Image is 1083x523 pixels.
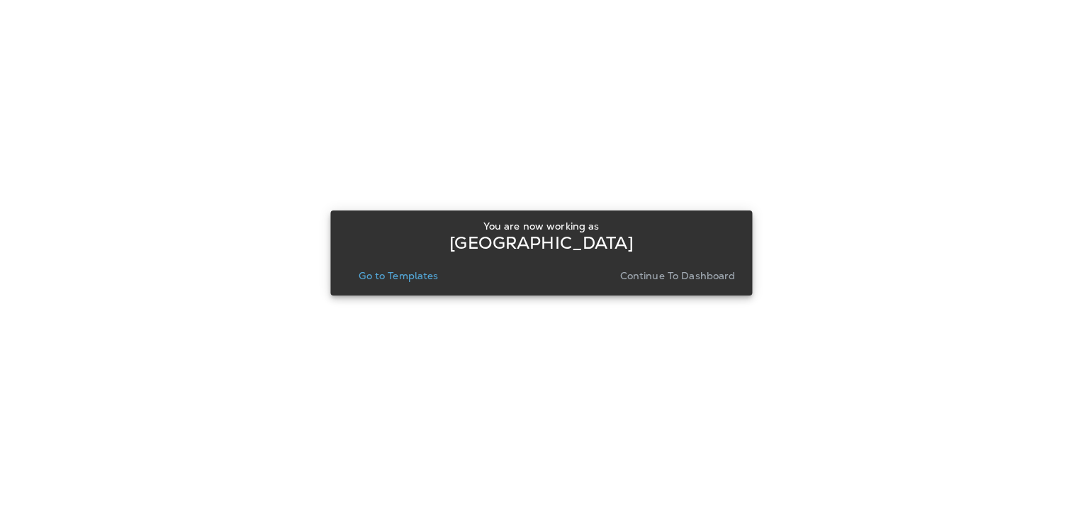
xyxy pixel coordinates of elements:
[449,237,633,249] p: [GEOGRAPHIC_DATA]
[620,270,736,281] p: Continue to Dashboard
[483,220,599,232] p: You are now working as
[359,270,438,281] p: Go to Templates
[615,266,741,286] button: Continue to Dashboard
[353,266,444,286] button: Go to Templates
